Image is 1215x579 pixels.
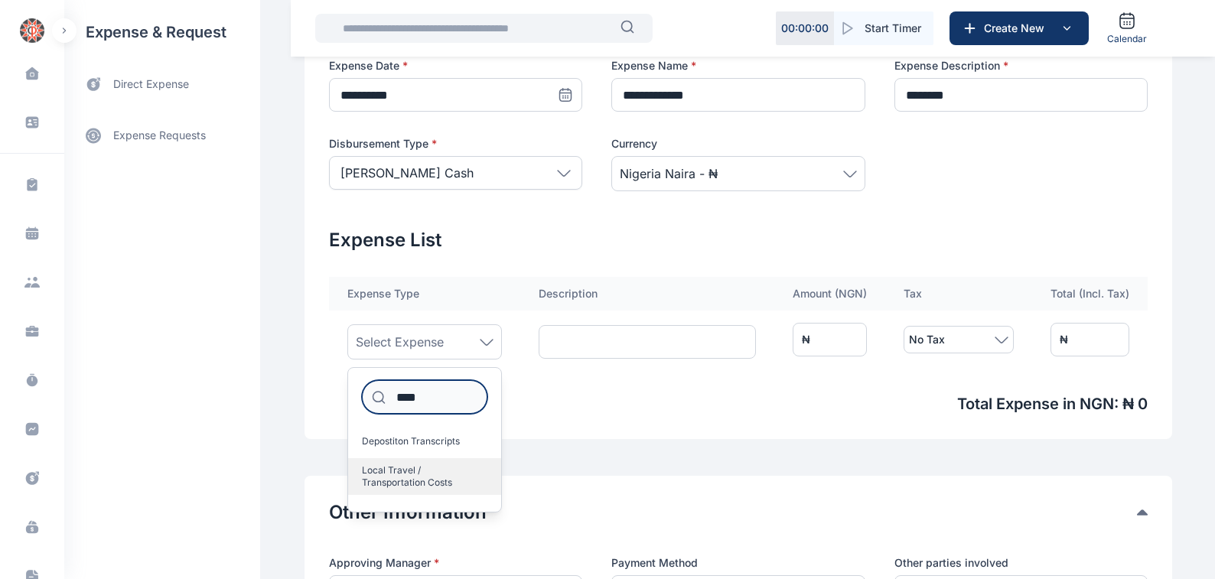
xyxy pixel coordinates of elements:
[885,277,1032,311] th: Tax
[950,11,1089,45] button: Create New
[329,136,582,151] label: Disbursement Type
[978,21,1057,36] span: Create New
[834,11,933,45] button: Start Timer
[774,277,885,311] th: Amount ( NGN )
[620,164,718,183] span: Nigeria Naira - ₦
[64,64,260,105] a: direct expense
[329,500,1137,525] button: Other Information
[611,136,657,151] span: Currency
[329,277,520,311] th: Expense Type
[329,500,1148,525] div: Other Information
[894,58,1148,73] label: Expense Description
[865,21,921,36] span: Start Timer
[802,332,810,347] div: ₦
[329,58,582,73] label: Expense Date
[362,435,460,447] span: Depostiton Transcripts
[1060,332,1068,347] div: ₦
[329,228,1148,252] h2: Expense List
[909,330,945,349] span: No Tax
[520,277,774,311] th: Description
[356,333,444,351] span: Select Expense
[64,105,260,154] div: expense requests
[1101,5,1153,51] a: Calendar
[113,76,189,93] span: direct expense
[329,555,439,571] span: Approving Manager
[340,164,474,182] p: [PERSON_NAME] Cash
[64,117,260,154] a: expense requests
[329,393,1148,415] span: Total Expense in NGN : ₦ 0
[1107,33,1147,45] span: Calendar
[894,555,1008,571] span: Other parties involved
[611,58,865,73] label: Expense Name
[1032,277,1148,311] th: Total (Incl. Tax)
[611,555,865,571] label: Payment Method
[362,464,475,489] span: Local Travel / Transportation Costs
[781,21,829,36] p: 00 : 00 : 00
